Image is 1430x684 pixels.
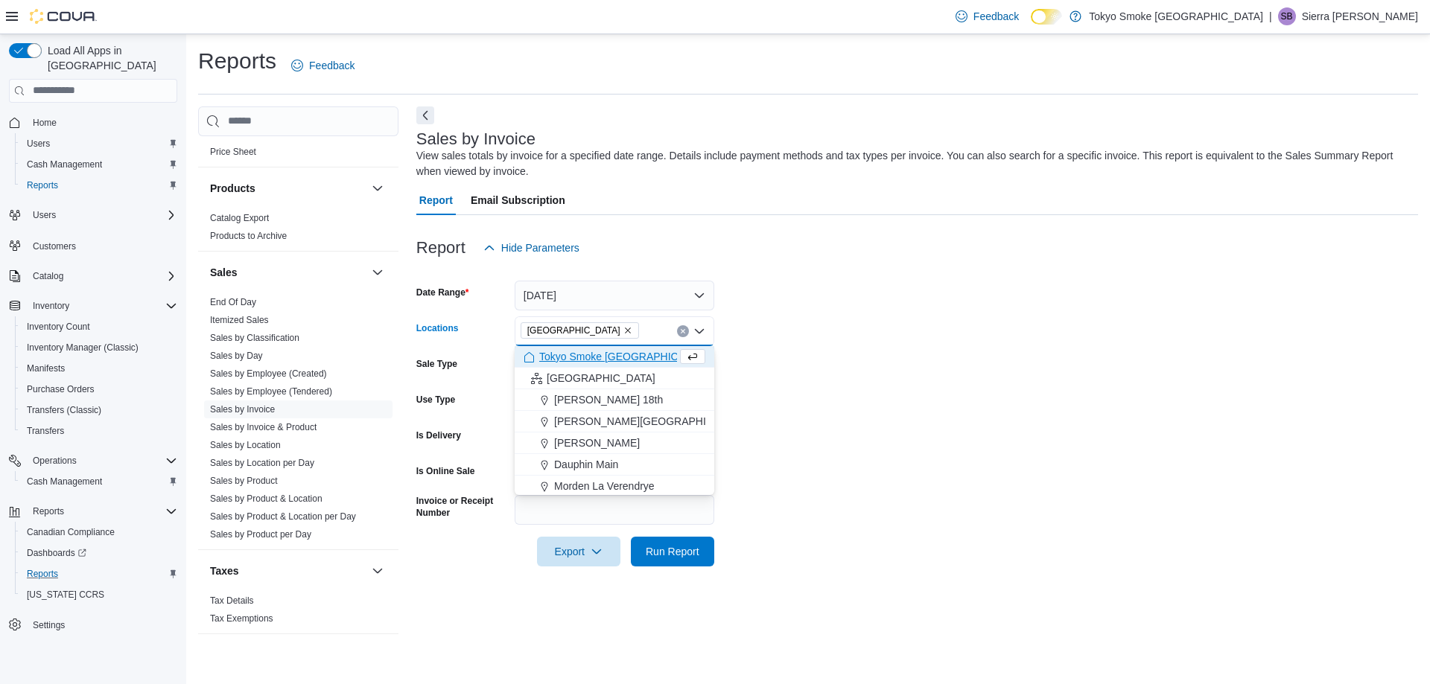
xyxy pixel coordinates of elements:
h3: Sales [210,265,238,280]
span: Operations [33,455,77,467]
a: Sales by Product & Location per Day [210,511,356,522]
span: Purchase Orders [27,383,95,395]
a: Manifests [21,359,71,377]
span: [PERSON_NAME] [554,435,640,450]
span: Dashboards [27,547,86,559]
button: Dauphin Main [515,454,714,476]
a: Feedback [950,1,1025,31]
span: Tokyo Smoke [GEOGRAPHIC_DATA] [539,349,714,364]
span: Sales by Employee (Tendered) [210,386,332,397]
button: Users [15,133,183,154]
a: Sales by Employee (Tendered) [210,386,332,397]
a: Purchase Orders [21,380,101,398]
span: Tax Details [210,595,254,607]
span: Home [33,117,57,129]
span: Cash Management [27,476,102,488]
a: Feedback [285,51,360,80]
label: Date Range [416,287,469,298]
span: Settings [33,619,65,631]
div: Pricing [198,143,398,167]
a: Price Sheet [210,147,256,157]
button: Inventory Count [15,316,183,337]
button: Operations [3,450,183,471]
button: Reports [3,501,183,522]
button: [GEOGRAPHIC_DATA] [515,368,714,389]
a: Sales by Product & Location [210,493,322,504]
span: Home [27,113,177,132]
button: Sales [210,265,366,280]
h1: Reports [198,46,276,76]
button: Run Report [631,537,714,566]
span: Run Report [646,544,699,559]
input: Dark Mode [1031,9,1062,25]
button: Home [3,112,183,133]
button: Reports [27,502,70,520]
span: Sales by Product & Location [210,493,322,505]
span: Inventory [33,300,69,312]
button: Inventory [27,297,75,315]
span: Sales by Product [210,475,278,487]
button: Close list of options [693,325,705,337]
a: Tax Exemptions [210,613,273,624]
button: Cash Management [15,154,183,175]
a: Cash Management [21,156,108,173]
a: Catalog Export [210,213,269,223]
p: | [1269,7,1272,25]
a: Inventory Manager (Classic) [21,339,144,357]
span: Feedback [309,58,355,73]
a: Home [27,114,63,132]
span: Users [27,138,50,150]
a: Sales by Invoice & Product [210,422,317,432]
span: [PERSON_NAME][GEOGRAPHIC_DATA] [554,414,749,429]
span: Transfers (Classic) [21,401,177,419]
span: Dauphin Main [554,457,618,472]
label: Locations [416,322,459,334]
span: Sales by Day [210,350,263,362]
button: Products [369,179,387,197]
a: Products to Archive [210,231,287,241]
span: Canadian Compliance [27,526,115,538]
button: Inventory [3,295,183,316]
button: Transfers [15,421,183,441]
a: Sales by Product per Day [210,529,311,540]
span: [GEOGRAPHIC_DATA] [527,323,620,338]
span: Reports [21,176,177,194]
a: Sales by Employee (Created) [210,368,327,379]
span: [US_STATE] CCRS [27,589,104,601]
a: Transfers [21,422,70,440]
button: Manifests [15,358,183,379]
a: Customers [27,237,82,255]
span: Settings [27,616,177,634]
span: Products to Archive [210,230,287,242]
span: Catalog [33,270,63,282]
a: Itemized Sales [210,315,269,325]
span: Hide Parameters [501,240,579,255]
p: Tokyo Smoke [GEOGRAPHIC_DATA] [1089,7,1263,25]
nav: Complex example [9,106,177,674]
span: Morden La Verendrye [554,479,655,493]
span: Customers [27,236,177,255]
label: Invoice or Receipt Number [416,495,509,519]
label: Is Delivery [416,429,461,441]
h3: Report [416,239,465,257]
span: Price Sheet [210,146,256,158]
span: Operations [27,452,177,470]
span: Tax Exemptions [210,613,273,624]
button: Export [537,537,620,566]
div: Products [198,209,398,251]
a: [US_STATE] CCRS [21,586,110,604]
span: Sales by Product per Day [210,528,311,540]
h3: Sales by Invoice [416,130,536,148]
span: Canadian Compliance [21,523,177,541]
span: Sales by Invoice [210,403,275,415]
button: Transfers (Classic) [15,400,183,421]
button: Tokyo Smoke [GEOGRAPHIC_DATA] [515,346,714,368]
a: Sales by Invoice [210,404,275,415]
span: [GEOGRAPHIC_DATA] [547,371,655,386]
button: Products [210,181,366,196]
h3: Taxes [210,563,239,578]
span: Sales by Location per Day [210,457,314,469]
span: Manifests [27,362,65,374]
span: Report [419,185,453,215]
